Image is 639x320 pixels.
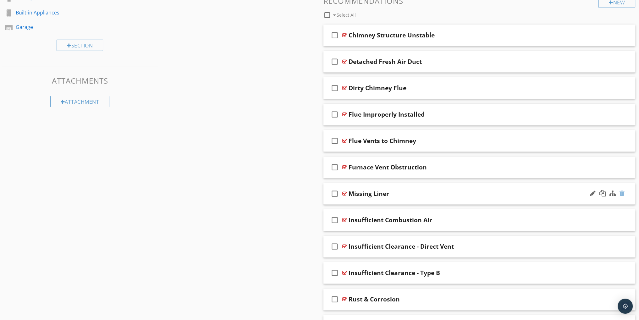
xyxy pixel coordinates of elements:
[349,137,416,145] div: Flue Vents to Chimney
[330,212,340,228] i: check_box_outline_blank
[16,23,130,31] div: Garage
[50,96,110,107] div: Attachment
[16,9,130,16] div: Built-in Appliances
[330,186,340,201] i: check_box_outline_blank
[57,40,103,51] div: Section
[349,58,422,65] div: Detached Fresh Air Duct
[330,80,340,96] i: check_box_outline_blank
[349,111,425,118] div: Flue Improperly Installed
[349,31,435,39] div: Chimney Structure Unstable
[330,54,340,69] i: check_box_outline_blank
[349,243,454,250] div: Insufficient Clearance - Direct Vent
[330,107,340,122] i: check_box_outline_blank
[330,292,340,307] i: check_box_outline_blank
[349,190,389,197] div: Missing Liner
[349,295,400,303] div: Rust & Corrosion
[618,299,633,314] div: Open Intercom Messenger
[330,239,340,254] i: check_box_outline_blank
[330,133,340,148] i: check_box_outline_blank
[349,216,432,224] div: Insufficient Combustion Air
[330,160,340,175] i: check_box_outline_blank
[330,265,340,280] i: check_box_outline_blank
[349,163,427,171] div: Furnace Vent Obstruction
[330,28,340,43] i: check_box_outline_blank
[337,12,356,18] span: Select All
[349,84,406,92] div: Dirty Chimney Flue
[349,269,440,277] div: Insufficient Clearance - Type B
